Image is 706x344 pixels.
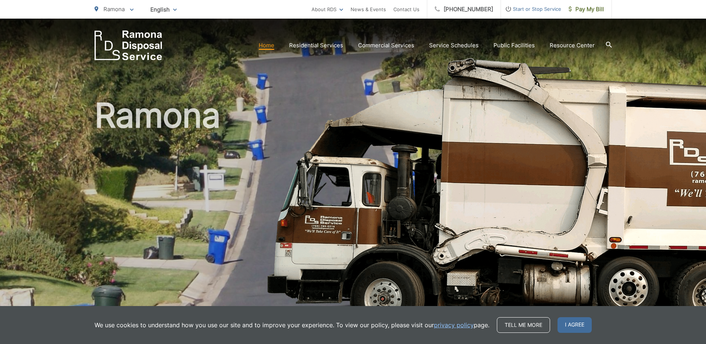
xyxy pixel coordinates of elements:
[351,5,386,14] a: News & Events
[259,41,274,50] a: Home
[145,3,182,16] span: English
[497,317,550,333] a: Tell me more
[550,41,595,50] a: Resource Center
[358,41,414,50] a: Commercial Services
[95,97,612,332] h1: Ramona
[558,317,592,333] span: I agree
[95,321,489,329] p: We use cookies to understand how you use our site and to improve your experience. To view our pol...
[569,5,604,14] span: Pay My Bill
[95,31,162,60] a: EDCD logo. Return to the homepage.
[289,41,343,50] a: Residential Services
[312,5,343,14] a: About RDS
[493,41,535,50] a: Public Facilities
[393,5,419,14] a: Contact Us
[103,6,125,13] span: Ramona
[434,321,474,329] a: privacy policy
[429,41,479,50] a: Service Schedules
